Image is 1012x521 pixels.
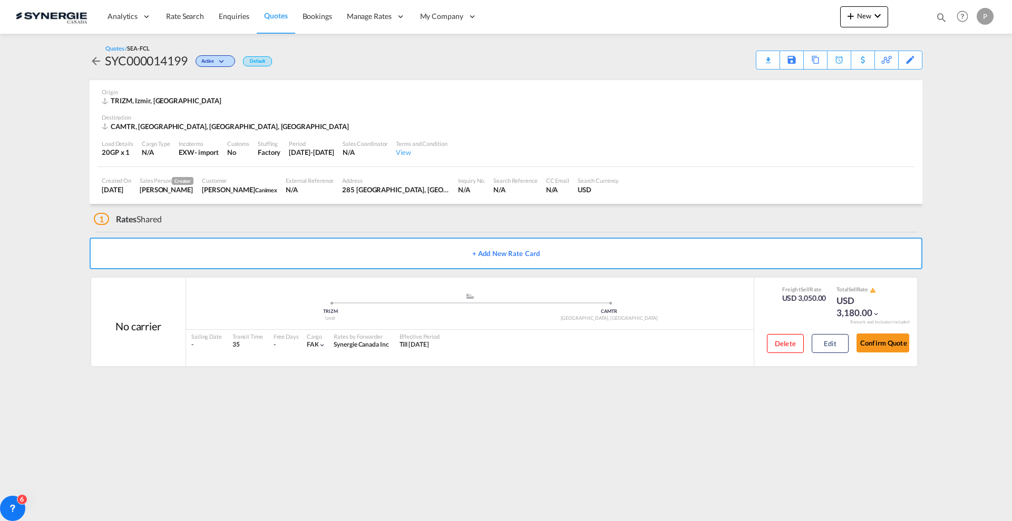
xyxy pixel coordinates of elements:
[767,334,804,353] button: Delete
[243,56,272,66] div: Default
[400,340,429,349] div: Till 19 Sep 2025
[258,140,280,148] div: Stuffing
[844,12,884,20] span: New
[857,333,909,352] button: Confirm Quote
[977,8,994,25] div: P
[255,186,277,193] span: Canimex
[105,52,188,69] div: SYC000014199
[115,319,161,333] div: No carrier
[493,185,537,194] div: N/A
[458,185,485,194] div: N/A
[953,7,977,26] div: Help
[343,148,387,157] div: N/A
[836,294,889,320] div: USD 3,180.00
[102,185,131,194] div: 20 Aug 2025
[342,185,450,194] div: 285 Saint-Georges, Drummondville
[400,332,440,340] div: Effective Period
[307,332,326,340] div: Cargo
[142,140,170,148] div: Cargo Type
[127,45,149,52] span: SEA-FCL
[953,7,971,25] span: Help
[307,340,319,348] span: FAK
[762,51,774,61] div: Quote PDF is not available at this time
[142,148,170,157] div: N/A
[179,148,194,157] div: EXW
[258,148,280,157] div: Factory Stuffing
[812,334,849,353] button: Edit
[274,340,276,349] div: -
[166,12,204,21] span: Rate Search
[470,315,749,322] div: [GEOGRAPHIC_DATA], [GEOGRAPHIC_DATA]
[782,286,826,293] div: Freight Rate
[343,140,387,148] div: Sales Coordinator
[334,340,388,349] div: Synergie Canada Inc
[227,148,249,157] div: No
[801,286,810,292] span: Sell
[179,140,219,148] div: Incoterms
[140,176,193,185] div: Sales Person
[90,55,102,67] md-icon: icon-arrow-left
[578,176,619,184] div: Search Currency
[219,12,249,21] span: Enquiries
[172,177,193,185] span: Creator
[191,340,222,349] div: -
[94,213,162,225] div: Shared
[194,148,219,157] div: - import
[111,96,221,105] span: TRIZM, Izmir, [GEOGRAPHIC_DATA]
[201,58,217,68] span: Active
[217,59,229,65] md-icon: icon-chevron-down
[289,148,334,157] div: 19 Sep 2025
[116,214,137,224] span: Rates
[872,310,880,318] md-icon: icon-chevron-down
[102,148,133,157] div: 20GP x 1
[286,176,334,184] div: External Reference
[286,185,334,194] div: N/A
[227,140,249,148] div: Customs
[102,113,910,121] div: Destination
[396,140,447,148] div: Terms and Condition
[334,332,388,340] div: Rates by Forwarder
[232,340,263,349] div: 35
[936,12,947,27] div: icon-magnify
[470,308,749,315] div: CAMTR
[102,88,910,96] div: Origin
[102,122,352,131] div: CAMTR, Montreal, QC, Americas
[420,11,463,22] span: My Company
[140,185,193,194] div: Pablo Gomez Saldarriaga
[318,341,326,349] md-icon: icon-chevron-down
[849,286,857,292] span: Sell
[303,12,332,21] span: Bookings
[334,340,388,348] span: Synergie Canada Inc
[396,148,447,157] div: View
[347,11,392,22] span: Manage Rates
[578,185,619,194] div: USD
[458,176,485,184] div: Inquiry No.
[232,332,263,340] div: Transit Time
[16,5,87,28] img: 1f56c880d42311ef80fc7dca854c8e59.png
[762,53,774,61] md-icon: icon-download
[780,51,803,69] div: Save As Template
[191,315,470,322] div: Izmir
[188,52,238,69] div: Change Status Here
[202,185,277,194] div: JOSEE LEMAIRE
[836,286,889,294] div: Total Rate
[90,52,105,69] div: icon-arrow-left
[493,176,537,184] div: Search Reference
[274,332,299,340] div: Free Days
[342,176,450,184] div: Address
[844,9,857,22] md-icon: icon-plus 400-fg
[546,185,569,194] div: N/A
[102,96,224,105] div: TRIZM, Izmir, Asia Pacific
[264,11,287,20] span: Quotes
[105,44,150,52] div: Quotes /SEA-FCL
[870,287,876,293] md-icon: icon-alert
[400,340,429,348] span: Till [DATE]
[842,319,917,325] div: Remark and Inclusion included
[840,6,888,27] button: icon-plus 400-fgNewicon-chevron-down
[102,176,131,184] div: Created On
[90,238,922,269] button: + Add New Rate Card
[936,12,947,23] md-icon: icon-magnify
[869,286,876,294] button: icon-alert
[191,332,222,340] div: Sailing Date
